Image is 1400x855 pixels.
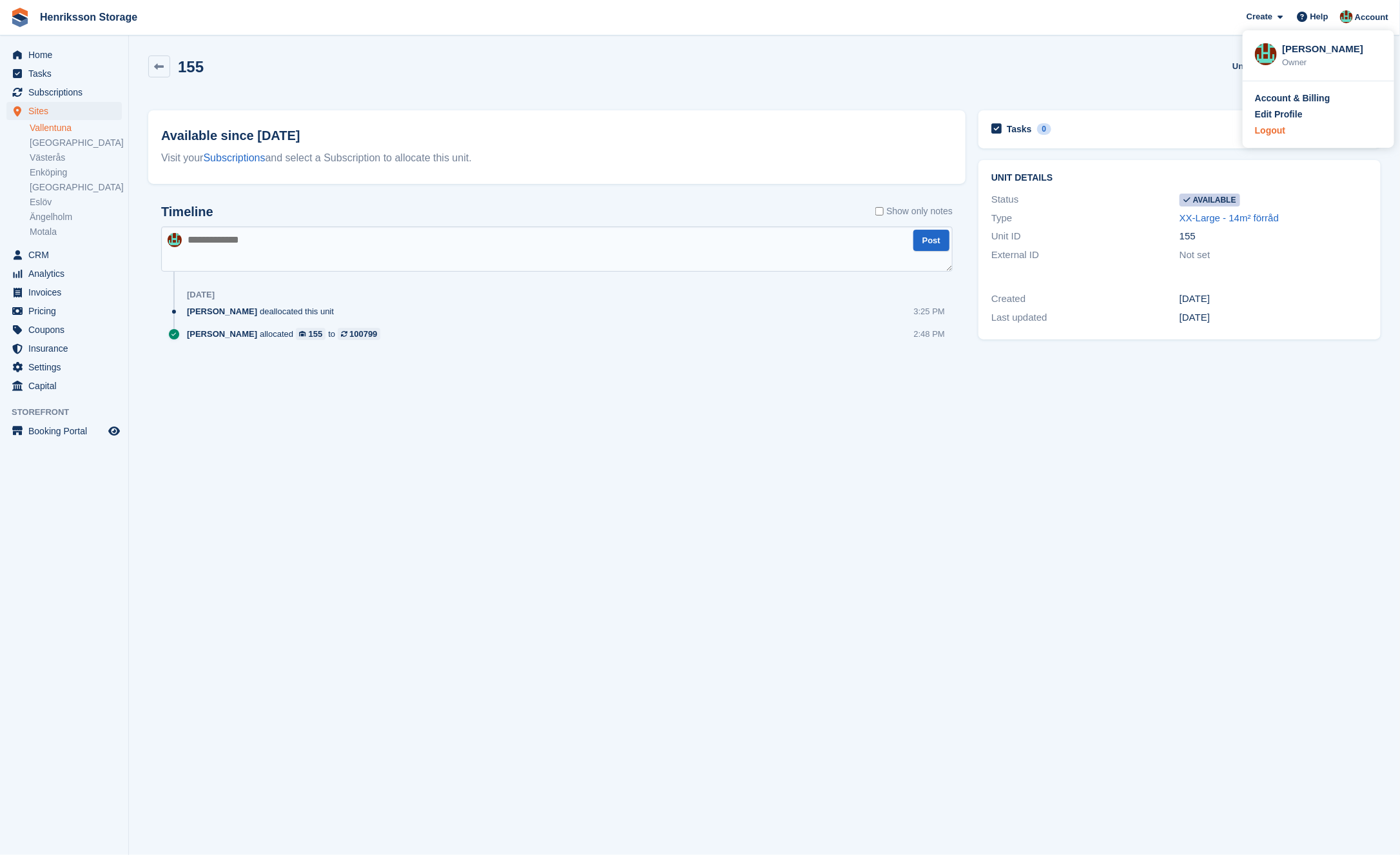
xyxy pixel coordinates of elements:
[6,283,122,301] a: menu
[1355,11,1388,24] span: Account
[6,377,122,395] a: menu
[1255,124,1382,137] a: Logout
[28,358,106,376] span: Settings
[1007,123,1032,135] h2: Tasks
[296,328,326,340] a: 155
[28,339,106,357] span: Insurance
[106,423,122,439] a: Preview store
[1340,10,1353,23] img: Isak Martinelle
[991,192,1180,207] div: Status
[6,321,122,339] a: menu
[1255,43,1277,65] img: Isak Martinelle
[10,8,30,27] img: stora-icon-8386f47178a22dfd0bd8f6a31ec36ba5ce8667c1dd55bd0f319d3a0aa187defe.svg
[28,246,106,264] span: CRM
[30,122,122,134] a: Vallentuna
[28,65,106,83] span: Tasks
[30,226,122,238] a: Motala
[28,283,106,301] span: Invoices
[178,58,204,75] h2: 155
[30,152,122,164] a: Västerås
[1255,108,1382,121] a: Edit Profile
[30,211,122,223] a: Ängelholm
[991,211,1180,226] div: Type
[309,328,323,340] div: 155
[1180,310,1368,325] div: [DATE]
[6,422,122,440] a: menu
[28,102,106,120] span: Sites
[30,137,122,149] a: [GEOGRAPHIC_DATA]
[187,305,257,317] span: [PERSON_NAME]
[1180,212,1279,223] a: XX-Large - 14m² förråd
[914,305,945,317] div: 3:25 PM
[12,406,128,419] span: Storefront
[28,377,106,395] span: Capital
[28,422,106,440] span: Booking Portal
[1310,10,1328,23] span: Help
[187,328,387,340] div: allocated to
[6,339,122,357] a: menu
[35,6,142,28] a: Henriksson Storage
[1180,248,1368,263] div: Not set
[6,46,122,64] a: menu
[30,196,122,208] a: Eslöv
[1227,55,1286,77] a: Unit Activity
[1037,123,1052,135] div: 0
[1282,42,1382,54] div: [PERSON_NAME]
[914,328,945,340] div: 2:48 PM
[1180,229,1368,244] div: 155
[1255,92,1382,105] a: Account & Billing
[168,233,182,247] img: Isak Martinelle
[338,328,380,340] a: 100799
[6,83,122,101] a: menu
[30,166,122,179] a: Enköping
[204,152,266,163] a: Subscriptions
[991,310,1180,325] div: Last updated
[28,321,106,339] span: Coupons
[1282,56,1382,69] div: Owner
[1255,92,1330,105] div: Account & Billing
[187,305,340,317] div: deallocated this unit
[161,150,953,166] div: Visit your and select a Subscription to allocate this unit.
[991,173,1368,183] h2: Unit details
[991,248,1180,263] div: External ID
[161,205,213,219] h2: Timeline
[913,230,949,251] button: Post
[991,229,1180,244] div: Unit ID
[161,126,953,145] h2: Available since [DATE]
[6,302,122,320] a: menu
[30,181,122,194] a: [GEOGRAPHIC_DATA]
[187,328,257,340] span: [PERSON_NAME]
[28,46,106,64] span: Home
[991,292,1180,307] div: Created
[6,246,122,264] a: menu
[1180,194,1240,206] span: Available
[1180,292,1368,307] div: [DATE]
[187,290,215,300] div: [DATE]
[28,302,106,320] span: Pricing
[875,205,884,218] input: Show only notes
[6,265,122,283] a: menu
[875,205,953,218] label: Show only notes
[6,358,122,376] a: menu
[1255,108,1303,121] div: Edit Profile
[1247,10,1272,23] span: Create
[28,83,106,101] span: Subscriptions
[1255,124,1285,137] div: Logout
[349,328,377,340] div: 100799
[6,65,122,83] a: menu
[28,265,106,283] span: Analytics
[6,102,122,120] a: menu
